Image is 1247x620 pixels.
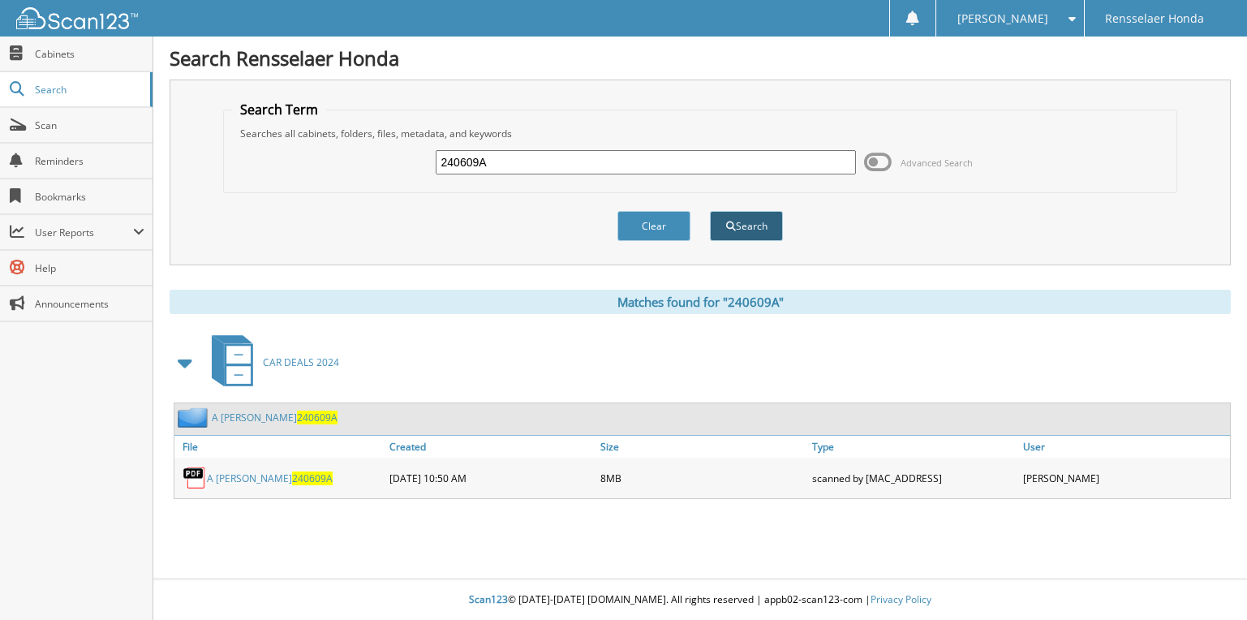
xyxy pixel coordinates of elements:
span: User Reports [35,226,133,239]
span: Reminders [35,154,144,168]
div: Matches found for "240609A" [170,290,1231,314]
span: Advanced Search [901,157,973,169]
div: scanned by [MAC_ADDRESS] [808,462,1019,494]
span: Search [35,83,142,97]
span: Rensselaer Honda [1105,14,1204,24]
span: Cabinets [35,47,144,61]
img: PDF.png [183,466,207,490]
span: Bookmarks [35,190,144,204]
span: CAR DEALS 2024 [263,355,339,369]
button: Clear [617,211,690,241]
button: Search [710,211,783,241]
span: Help [35,261,144,275]
a: Type [808,436,1019,458]
div: Searches all cabinets, folders, files, metadata, and keywords [232,127,1167,140]
div: [DATE] 10:50 AM [385,462,596,494]
img: folder2.png [178,407,212,428]
span: [PERSON_NAME] [957,14,1048,24]
a: File [174,436,385,458]
a: User [1019,436,1230,458]
h1: Search Rensselaer Honda [170,45,1231,71]
a: Size [596,436,807,458]
div: 8MB [596,462,807,494]
a: A [PERSON_NAME]240609A [207,471,333,485]
a: CAR DEALS 2024 [202,330,339,394]
div: © [DATE]-[DATE] [DOMAIN_NAME]. All rights reserved | appb02-scan123-com | [153,580,1247,620]
span: 240609A [297,411,338,424]
img: scan123-logo-white.svg [16,7,138,29]
a: Created [385,436,596,458]
div: [PERSON_NAME] [1019,462,1230,494]
span: Scan [35,118,144,132]
span: Announcements [35,297,144,311]
span: 240609A [292,471,333,485]
a: A [PERSON_NAME]240609A [212,411,338,424]
span: Scan123 [469,592,508,606]
legend: Search Term [232,101,326,118]
a: Privacy Policy [871,592,931,606]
